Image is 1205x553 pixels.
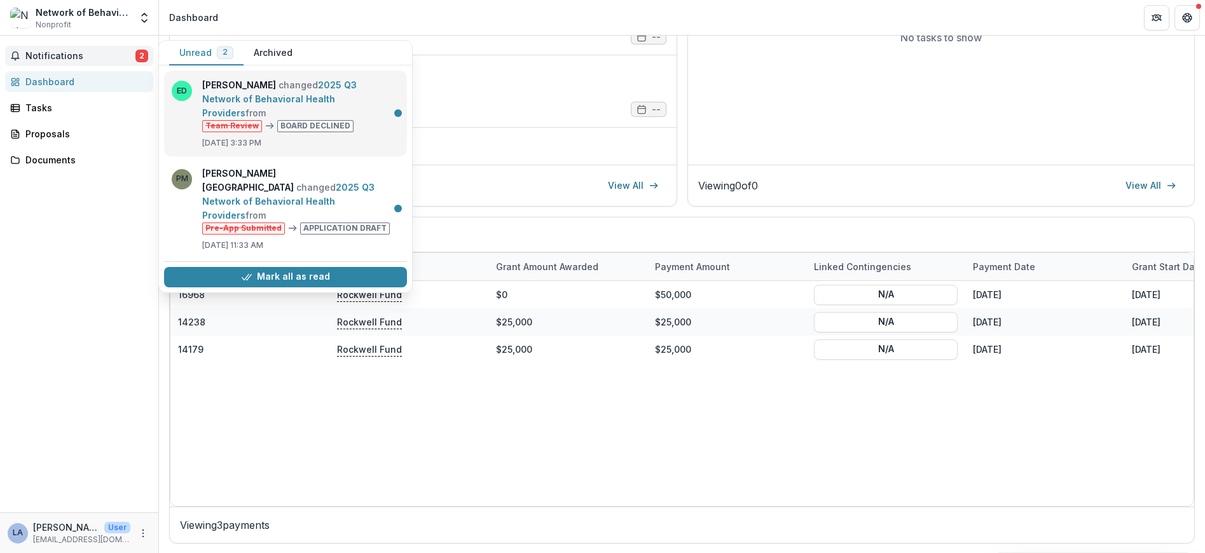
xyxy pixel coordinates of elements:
[488,281,647,308] div: $0
[5,123,153,144] a: Proposals
[25,51,135,62] span: Notifications
[488,253,647,280] div: Grant amount awarded
[488,336,647,363] div: $25,000
[178,289,205,300] a: 16968
[104,522,130,533] p: User
[647,281,806,308] div: $50,000
[814,284,958,304] button: N/A
[965,253,1124,280] div: Payment date
[36,6,130,19] div: Network of Behavioral Health Providers
[202,182,375,221] a: 2025 Q3 Network of Behavioral Health Providers
[337,342,402,356] p: Rockwell Fund
[965,281,1124,308] div: [DATE]
[647,260,738,273] div: Payment Amount
[36,19,71,31] span: Nonprofit
[135,5,153,31] button: Open entity switcher
[135,526,151,541] button: More
[1118,175,1184,196] a: View All
[1144,5,1169,31] button: Partners
[814,339,958,359] button: N/A
[244,41,303,65] button: Archived
[223,48,228,57] span: 2
[965,260,1043,273] div: Payment date
[5,71,153,92] a: Dashboard
[178,317,205,327] a: 14238
[10,8,31,28] img: Network of Behavioral Health Providers
[164,267,407,287] button: Mark all as read
[965,336,1124,363] div: [DATE]
[698,178,758,193] p: Viewing 0 of 0
[600,175,666,196] a: View All
[180,228,1184,252] h2: Grant Payments
[164,8,223,27] nav: breadcrumb
[202,79,357,118] a: 2025 Q3 Network of Behavioral Health Providers
[25,75,143,88] div: Dashboard
[900,30,982,45] p: No tasks to show
[5,97,153,118] a: Tasks
[647,253,806,280] div: Payment Amount
[169,41,244,65] button: Unread
[647,308,806,336] div: $25,000
[180,517,1184,533] p: Viewing 3 payments
[806,253,965,280] div: Linked Contingencies
[202,167,399,235] p: changed from
[202,78,399,132] p: changed from
[169,11,218,24] div: Dashboard
[25,101,143,114] div: Tasks
[647,336,806,363] div: $25,000
[337,287,402,301] p: Rockwell Fund
[135,50,148,62] span: 2
[965,308,1124,336] div: [DATE]
[806,260,919,273] div: Linked Contingencies
[33,534,130,545] p: [EMAIL_ADDRESS][DOMAIN_NAME]
[488,260,606,273] div: Grant amount awarded
[488,308,647,336] div: $25,000
[337,315,402,329] p: Rockwell Fund
[5,46,153,66] button: Notifications2
[25,153,143,167] div: Documents
[13,529,23,537] div: Lisa Albert
[25,127,143,140] div: Proposals
[5,149,153,170] a: Documents
[814,311,958,332] button: N/A
[1174,5,1200,31] button: Get Help
[33,521,99,534] p: [PERSON_NAME]
[178,344,203,355] a: 14179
